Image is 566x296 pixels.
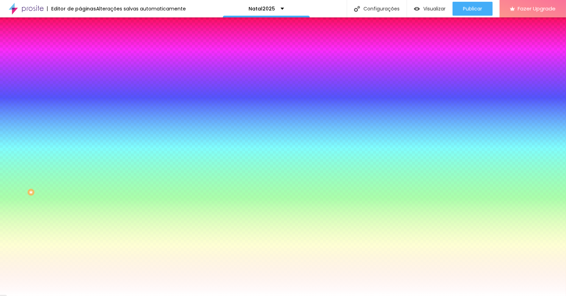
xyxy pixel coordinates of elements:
button: Visualizar [407,2,453,16]
div: Editor de páginas [47,6,96,11]
img: Icone [354,6,360,12]
span: Visualizar [423,6,446,11]
img: view-1.svg [414,6,420,12]
p: Natal2025 [249,6,275,11]
button: Publicar [453,2,493,16]
span: Fazer Upgrade [518,6,556,11]
div: Alterações salvas automaticamente [96,6,186,11]
span: Publicar [463,6,482,11]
